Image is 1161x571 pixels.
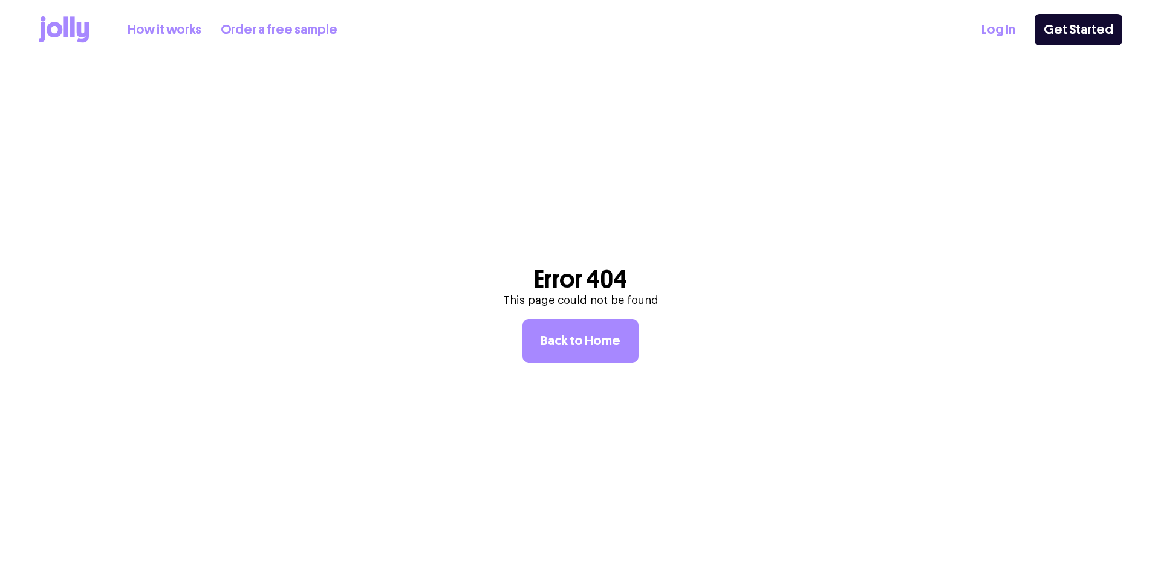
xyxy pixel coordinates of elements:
h1: Error 404 [503,269,659,289]
a: Get Started [1035,14,1122,45]
a: Back to Home [522,319,639,363]
a: Order a free sample [221,20,337,40]
p: This page could not be found [503,294,659,307]
a: Log In [981,20,1015,40]
a: How it works [128,20,201,40]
